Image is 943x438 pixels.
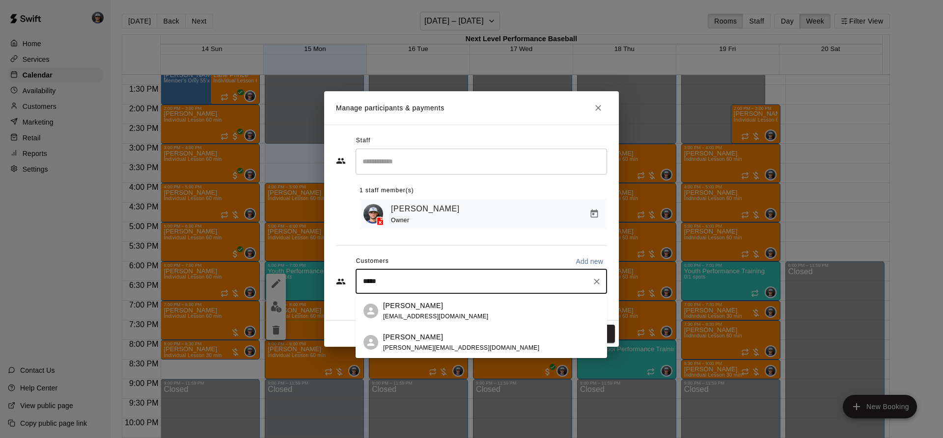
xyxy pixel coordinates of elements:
[356,133,370,149] span: Staff
[356,254,389,269] span: Customers
[363,335,378,350] div: Miles Lynn
[336,277,346,286] svg: Customers
[336,156,346,166] svg: Staff
[391,217,409,224] span: Owner
[576,257,603,266] p: Add new
[363,304,378,318] div: Miles DeYoung
[383,344,539,351] span: [PERSON_NAME][EMAIL_ADDRESS][DOMAIN_NAME]
[590,275,604,288] button: Clear
[585,205,603,223] button: Manage bookings & payment
[391,203,460,215] a: [PERSON_NAME]
[589,99,607,117] button: Close
[363,204,383,224] img: Mason Edwards
[360,183,414,199] span: 1 staff member(s)
[383,301,443,311] p: [PERSON_NAME]
[336,103,444,113] p: Manage participants & payments
[572,254,607,269] button: Add new
[356,149,607,175] div: Search staff
[383,332,443,342] p: [PERSON_NAME]
[356,269,607,294] div: Start typing to search customers...
[383,313,489,320] span: [EMAIL_ADDRESS][DOMAIN_NAME]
